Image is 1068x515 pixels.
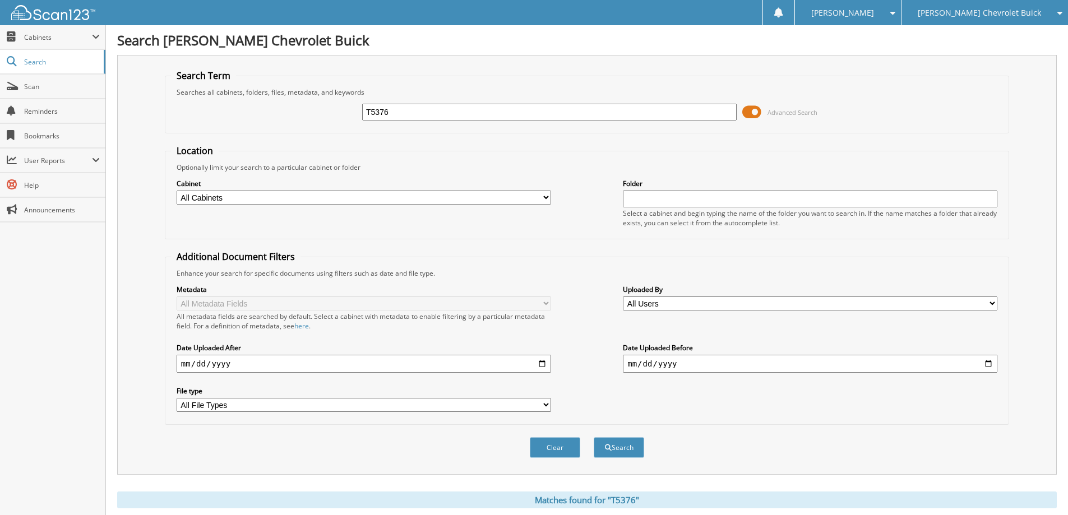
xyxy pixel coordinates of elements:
[177,355,551,373] input: start
[171,250,300,263] legend: Additional Document Filters
[171,268,1003,278] div: Enhance your search for specific documents using filters such as date and file type.
[623,355,997,373] input: end
[24,131,100,141] span: Bookmarks
[171,163,1003,172] div: Optionally limit your search to a particular cabinet or folder
[177,312,551,331] div: All metadata fields are searched by default. Select a cabinet with metadata to enable filtering b...
[623,343,997,352] label: Date Uploaded Before
[177,343,551,352] label: Date Uploaded After
[177,179,551,188] label: Cabinet
[623,179,997,188] label: Folder
[811,10,874,16] span: [PERSON_NAME]
[918,10,1041,16] span: [PERSON_NAME] Chevrolet Buick
[24,57,98,67] span: Search
[768,108,817,117] span: Advanced Search
[24,82,100,91] span: Scan
[530,437,580,458] button: Clear
[24,156,92,165] span: User Reports
[24,33,92,42] span: Cabinets
[117,491,1057,508] div: Matches found for "T5376"
[177,285,551,294] label: Metadata
[594,437,644,458] button: Search
[24,180,100,190] span: Help
[171,69,236,82] legend: Search Term
[24,106,100,116] span: Reminders
[117,31,1057,49] h1: Search [PERSON_NAME] Chevrolet Buick
[294,321,309,331] a: here
[11,5,95,20] img: scan123-logo-white.svg
[24,205,100,215] span: Announcements
[623,285,997,294] label: Uploaded By
[171,87,1003,97] div: Searches all cabinets, folders, files, metadata, and keywords
[623,208,997,228] div: Select a cabinet and begin typing the name of the folder you want to search in. If the name match...
[171,145,219,157] legend: Location
[177,386,551,396] label: File type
